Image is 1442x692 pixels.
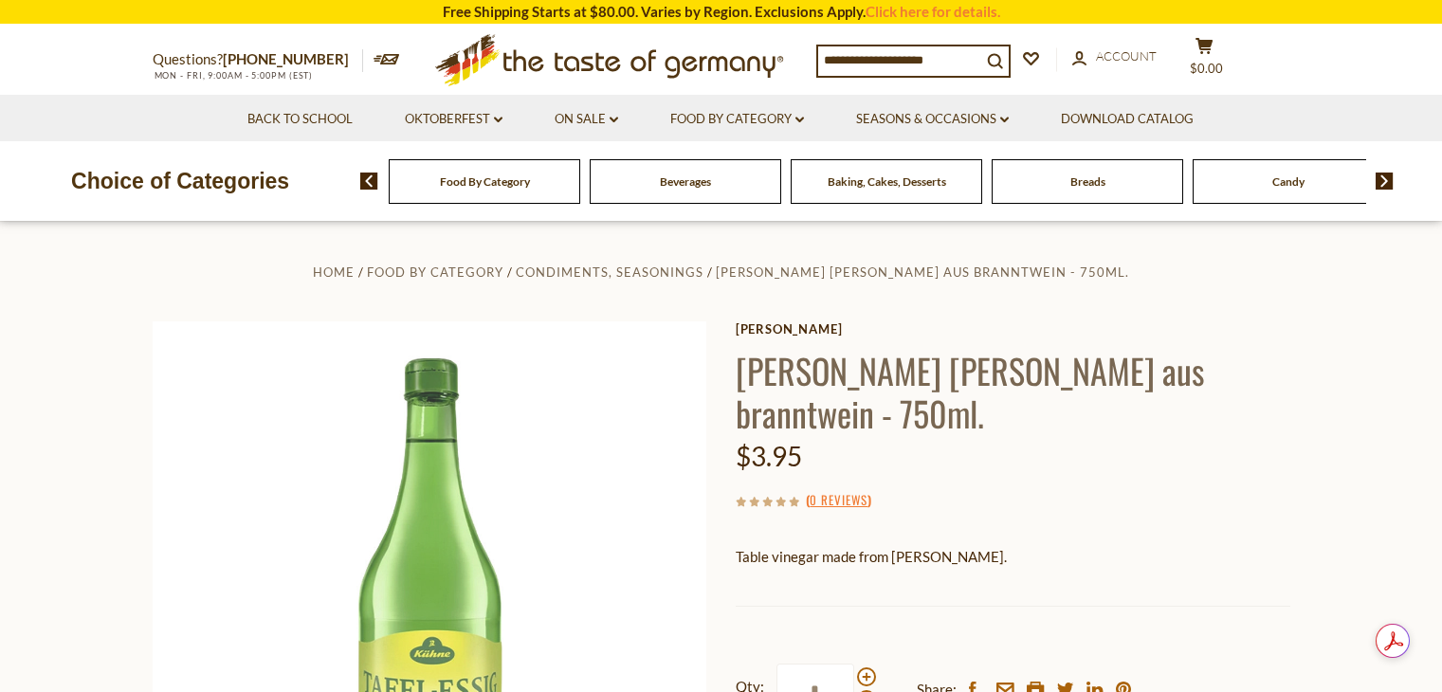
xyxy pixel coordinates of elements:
a: Candy [1272,174,1305,189]
a: Breads [1070,174,1105,189]
span: Account [1096,48,1157,64]
a: Food By Category [440,174,530,189]
a: 0 Reviews [810,490,867,511]
a: Food By Category [367,264,503,280]
a: [PERSON_NAME] [PERSON_NAME] aus branntwein - 750ml. [716,264,1129,280]
button: $0.00 [1177,37,1233,84]
span: ( ) [806,490,871,509]
span: $3.95 [736,440,802,472]
span: MON - FRI, 9:00AM - 5:00PM (EST) [153,70,314,81]
span: $0.00 [1190,61,1223,76]
img: next arrow [1376,173,1394,190]
a: Food By Category [670,109,804,130]
p: Questions? [153,47,363,72]
a: Condiments, Seasonings [516,264,703,280]
a: On Sale [555,109,618,130]
a: [PERSON_NAME] [736,321,1290,337]
a: Seasons & Occasions [856,109,1009,130]
a: Back to School [247,109,353,130]
a: [PHONE_NUMBER] [223,50,349,67]
a: Oktoberfest [405,109,502,130]
a: Home [313,264,355,280]
h1: [PERSON_NAME] [PERSON_NAME] aus branntwein - 750ml. [736,349,1290,434]
a: Baking, Cakes, Desserts [828,174,946,189]
a: Beverages [660,174,711,189]
a: Download Catalog [1061,109,1194,130]
a: Account [1072,46,1157,67]
img: previous arrow [360,173,378,190]
a: Click here for details. [866,3,1000,20]
p: Table vinegar made from [PERSON_NAME]. [736,545,1290,569]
